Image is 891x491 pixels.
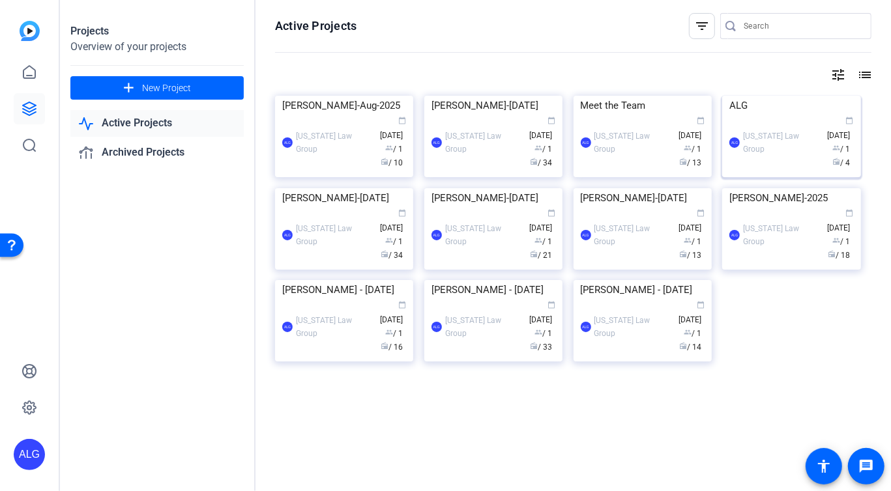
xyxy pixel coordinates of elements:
[679,210,705,232] span: [DATE]
[830,67,846,83] mat-icon: tune
[833,237,851,246] span: / 1
[70,23,244,39] div: Projects
[121,80,137,96] mat-icon: add
[679,342,687,350] span: radio
[846,209,854,217] span: calendar_today
[398,117,406,124] span: calendar_today
[816,458,832,474] mat-icon: accessibility
[684,144,692,152] span: group
[548,301,555,309] span: calendar_today
[381,342,388,350] span: radio
[296,314,373,340] div: [US_STATE] Law Group
[856,67,871,83] mat-icon: list
[534,236,542,244] span: group
[679,251,701,260] span: / 13
[534,237,552,246] span: / 1
[296,130,373,156] div: [US_STATE] Law Group
[529,210,555,232] span: [DATE]
[534,329,552,338] span: / 1
[282,280,406,300] div: [PERSON_NAME] - [DATE]
[694,18,710,34] mat-icon: filter_list
[70,39,244,55] div: Overview of your projects
[445,222,523,248] div: [US_STATE] Law Group
[20,21,40,41] img: blue-gradient.svg
[431,230,442,240] div: ALG
[581,188,705,208] div: [PERSON_NAME]-[DATE]
[679,250,687,258] span: radio
[548,209,555,217] span: calendar_today
[282,137,293,148] div: ALG
[744,18,861,34] input: Search
[679,343,701,352] span: / 14
[431,137,442,148] div: ALG
[684,236,692,244] span: group
[679,158,701,167] span: / 13
[833,158,841,165] span: radio
[846,117,854,124] span: calendar_today
[431,322,442,332] div: ALG
[697,301,705,309] span: calendar_today
[729,188,853,208] div: [PERSON_NAME]-2025
[581,137,591,148] div: ALG
[729,230,740,240] div: ALG
[594,314,672,340] div: [US_STATE] Law Group
[697,117,705,124] span: calendar_today
[833,145,851,154] span: / 1
[385,145,403,154] span: / 1
[380,210,406,232] span: [DATE]
[385,328,393,336] span: group
[70,139,244,166] a: Archived Projects
[697,209,705,217] span: calendar_today
[684,328,692,336] span: group
[534,145,552,154] span: / 1
[381,251,403,260] span: / 34
[282,322,293,332] div: ALG
[833,158,851,167] span: / 4
[729,137,740,148] div: ALG
[833,236,841,244] span: group
[684,329,701,338] span: / 1
[684,237,701,246] span: / 1
[431,280,555,300] div: [PERSON_NAME] - [DATE]
[679,158,687,165] span: radio
[530,342,538,350] span: radio
[142,81,191,95] span: New Project
[530,250,538,258] span: radio
[581,230,591,240] div: ALG
[548,117,555,124] span: calendar_today
[581,322,591,332] div: ALG
[296,222,373,248] div: [US_STATE] Law Group
[858,458,874,474] mat-icon: message
[381,250,388,258] span: radio
[581,280,705,300] div: [PERSON_NAME] - [DATE]
[729,96,853,115] div: ALG
[581,96,705,115] div: Meet the Team
[828,210,854,232] span: [DATE]
[833,144,841,152] span: group
[445,314,523,340] div: [US_STATE] Law Group
[282,96,406,115] div: [PERSON_NAME]-Aug-2025
[534,328,542,336] span: group
[534,144,542,152] span: group
[385,237,403,246] span: / 1
[398,301,406,309] span: calendar_today
[431,96,555,115] div: [PERSON_NAME]-[DATE]
[70,76,244,100] button: New Project
[684,145,701,154] span: / 1
[385,144,393,152] span: group
[381,158,388,165] span: radio
[828,251,851,260] span: / 18
[743,222,821,248] div: [US_STATE] Law Group
[385,236,393,244] span: group
[14,439,45,470] div: ALG
[381,158,403,167] span: / 10
[828,250,836,258] span: radio
[398,209,406,217] span: calendar_today
[743,130,821,156] div: [US_STATE] Law Group
[530,343,552,352] span: / 33
[530,251,552,260] span: / 21
[381,343,403,352] span: / 16
[530,158,538,165] span: radio
[275,18,357,34] h1: Active Projects
[70,110,244,137] a: Active Projects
